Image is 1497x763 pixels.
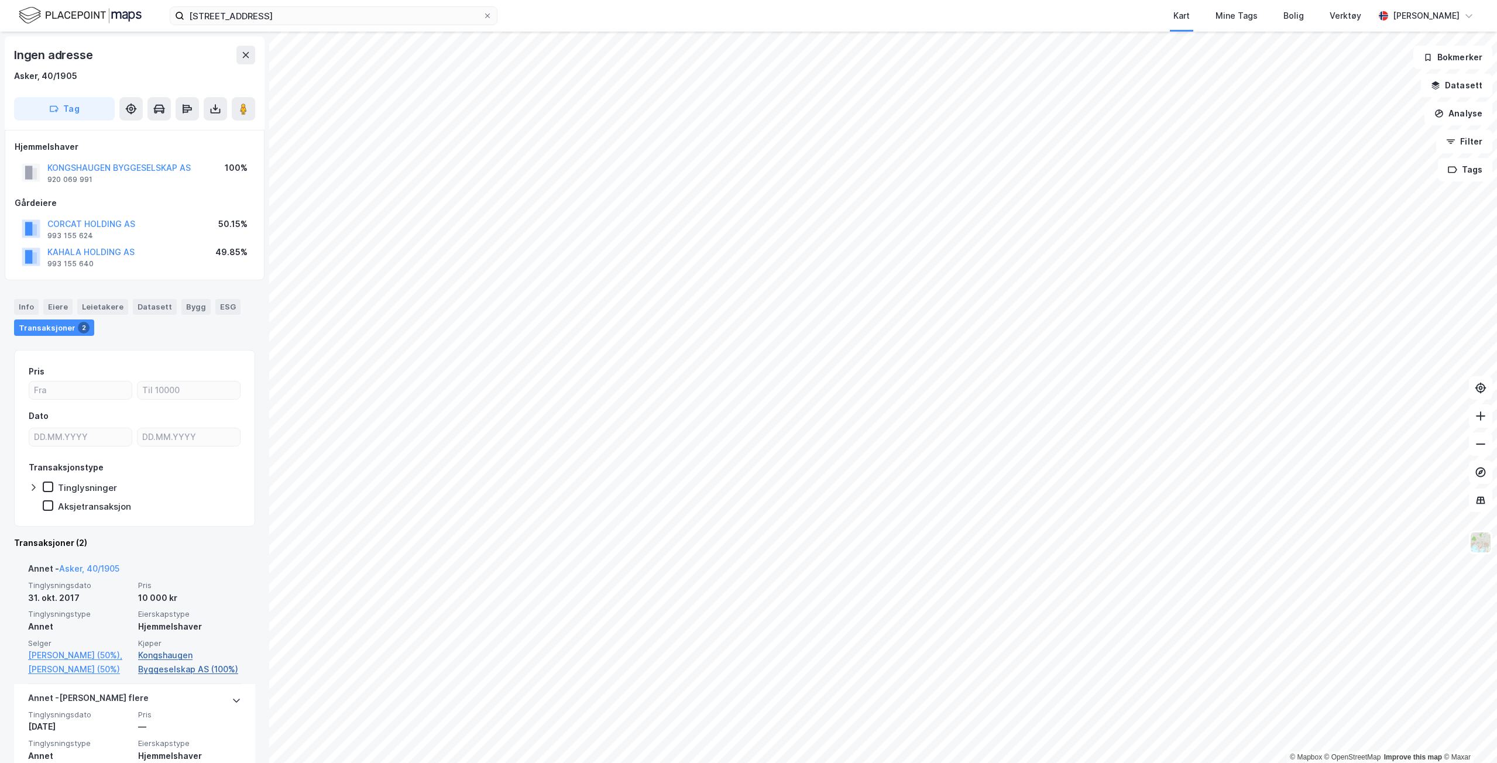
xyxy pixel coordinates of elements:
[47,175,92,184] div: 920 069 991
[1421,74,1492,97] button: Datasett
[1384,753,1442,761] a: Improve this map
[1216,9,1258,23] div: Mine Tags
[138,648,241,676] a: Kongshaugen Byggeselskap AS (100%)
[14,46,95,64] div: Ingen adresse
[28,662,131,676] a: [PERSON_NAME] (50%)
[181,299,211,314] div: Bygg
[1413,46,1492,69] button: Bokmerker
[28,580,131,590] span: Tinglysningsdato
[28,720,131,734] div: [DATE]
[138,381,240,399] input: Til 10000
[215,245,248,259] div: 49.85%
[1324,753,1381,761] a: OpenStreetMap
[28,609,131,619] span: Tinglysningstype
[14,69,77,83] div: Asker, 40/1905
[19,5,142,26] img: logo.f888ab2527a4732fd821a326f86c7f29.svg
[138,428,240,446] input: DD.MM.YYYY
[1290,753,1322,761] a: Mapbox
[1438,158,1492,181] button: Tags
[43,299,73,314] div: Eiere
[29,460,104,475] div: Transaksjonstype
[138,720,241,734] div: —
[29,381,132,399] input: Fra
[47,231,93,240] div: 993 155 624
[28,710,131,720] span: Tinglysningsdato
[28,691,149,710] div: Annet - [PERSON_NAME] flere
[78,322,90,334] div: 2
[138,580,241,590] span: Pris
[1438,707,1497,763] div: Kontrollprogram for chat
[1436,130,1492,153] button: Filter
[28,749,131,763] div: Annet
[58,501,131,512] div: Aksjetransaksjon
[215,299,241,314] div: ESG
[1469,531,1492,554] img: Z
[138,638,241,648] span: Kjøper
[1173,9,1190,23] div: Kart
[1438,707,1497,763] iframe: Chat Widget
[58,482,117,493] div: Tinglysninger
[29,428,132,446] input: DD.MM.YYYY
[138,620,241,634] div: Hjemmelshaver
[1330,9,1361,23] div: Verktøy
[14,97,115,121] button: Tag
[138,710,241,720] span: Pris
[14,299,39,314] div: Info
[59,563,119,573] a: Asker, 40/1905
[28,738,131,748] span: Tinglysningstype
[1283,9,1304,23] div: Bolig
[28,638,131,648] span: Selger
[225,161,248,175] div: 100%
[29,365,44,379] div: Pris
[138,738,241,748] span: Eierskapstype
[218,217,248,231] div: 50.15%
[15,196,255,210] div: Gårdeiere
[77,299,128,314] div: Leietakere
[28,648,131,662] a: [PERSON_NAME] (50%),
[138,749,241,763] div: Hjemmelshaver
[14,319,94,336] div: Transaksjoner
[47,259,94,269] div: 993 155 640
[28,562,119,580] div: Annet -
[133,299,177,314] div: Datasett
[1393,9,1460,23] div: [PERSON_NAME]
[14,536,255,550] div: Transaksjoner (2)
[28,591,131,605] div: 31. okt. 2017
[29,409,49,423] div: Dato
[1424,102,1492,125] button: Analyse
[28,620,131,634] div: Annet
[184,7,483,25] input: Søk på adresse, matrikkel, gårdeiere, leietakere eller personer
[15,140,255,154] div: Hjemmelshaver
[138,591,241,605] div: 10 000 kr
[138,609,241,619] span: Eierskapstype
